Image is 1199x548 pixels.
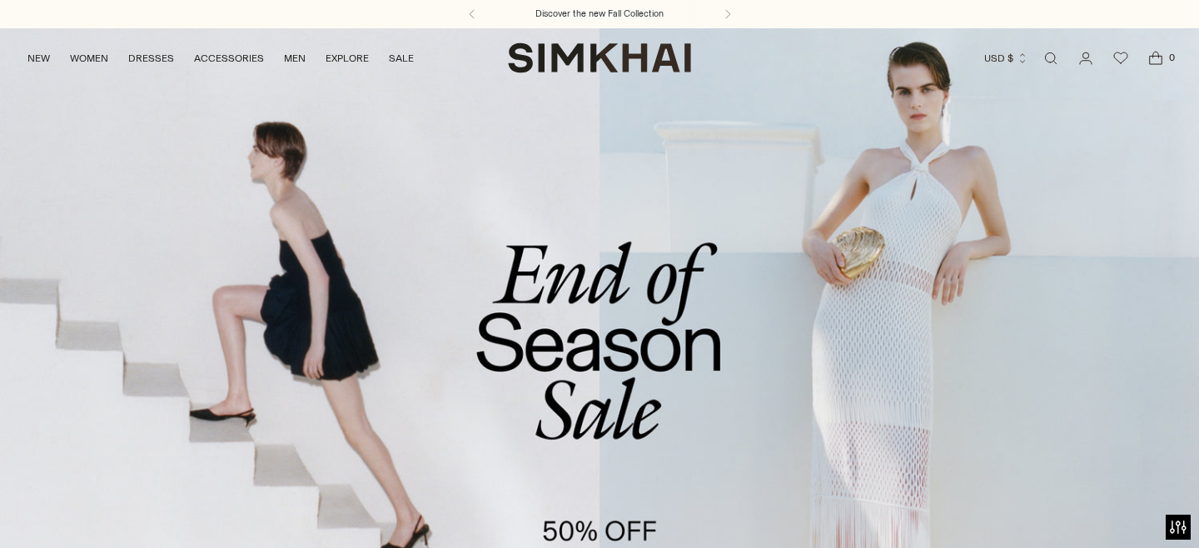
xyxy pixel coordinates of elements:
a: WOMEN [70,40,108,77]
a: Discover the new Fall Collection [535,7,664,21]
a: Open cart modal [1139,42,1172,75]
a: MEN [284,40,306,77]
a: EXPLORE [326,40,369,77]
span: 0 [1164,50,1179,65]
a: DRESSES [128,40,174,77]
a: ACCESSORIES [194,40,264,77]
a: SIMKHAI [508,42,691,74]
a: Wishlist [1104,42,1137,75]
a: Go to the account page [1069,42,1102,75]
button: USD $ [984,40,1028,77]
a: SALE [389,40,414,77]
a: Open search modal [1034,42,1067,75]
a: NEW [27,40,50,77]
